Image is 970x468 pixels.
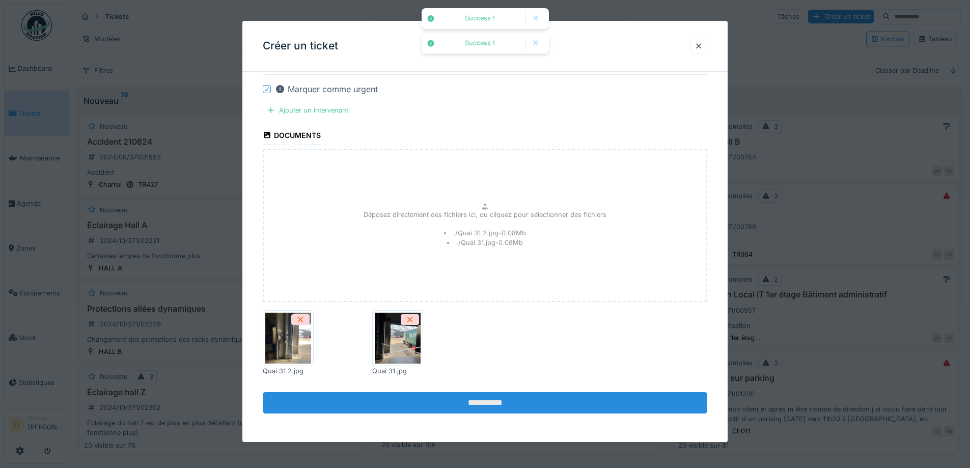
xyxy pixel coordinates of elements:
div: Quai 31 2.jpg [263,366,314,376]
div: Ajouter un intervenant [263,104,352,118]
img: wfktcoko3s6ap3b7vfd9ualbgeb0 [265,313,311,364]
li: ./Quai 31.jpg - 0.08 Mb [447,238,523,247]
p: Déposez directement des fichiers ici, ou cliquez pour sélectionner des fichiers [364,210,606,220]
div: Documents [263,128,321,145]
div: Marquer comme urgent [275,84,378,96]
div: Success ! [440,14,520,23]
h3: Créer un ticket [263,40,338,52]
div: Success ! [440,39,520,48]
img: 92bu0nmck4blv3fkk8gmfgqxzr1f [375,313,421,364]
div: Quai 31.jpg [372,366,423,376]
li: ./Quai 31 2.jpg - 0.08 Mb [444,228,526,238]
